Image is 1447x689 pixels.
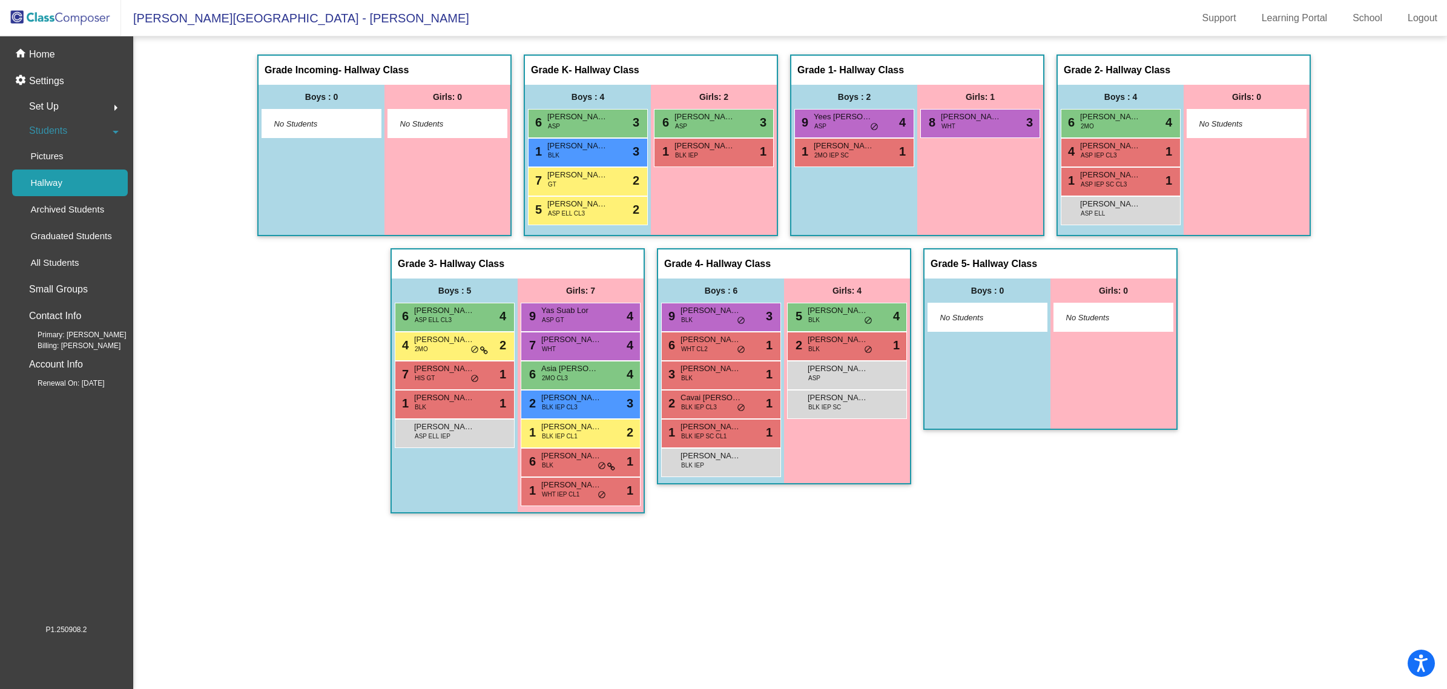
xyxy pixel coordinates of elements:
[15,47,29,62] mat-icon: home
[547,169,608,181] span: [PERSON_NAME]
[470,345,479,355] span: do_not_disturb_alt
[1064,64,1100,76] span: Grade 2
[627,365,633,383] span: 4
[793,309,802,323] span: 5
[674,111,735,123] span: [PERSON_NAME]
[518,279,644,303] div: Girls: 7
[893,307,900,325] span: 4
[542,344,556,354] span: WHT
[681,363,741,375] span: [PERSON_NAME]
[834,64,905,76] span: - Hallway Class
[29,98,59,115] span: Set Up
[108,125,123,139] mat-icon: arrow_drop_down
[899,113,906,131] span: 4
[681,374,693,383] span: BLK
[1081,122,1094,131] span: 2MO
[864,345,872,355] span: do_not_disturb_alt
[548,122,560,131] span: ASP
[651,85,777,109] div: Girls: 2
[542,432,578,441] span: BLK IEP CL1
[766,394,773,412] span: 1
[659,116,669,129] span: 6
[814,122,826,131] span: ASP
[681,461,704,470] span: BLK IEP
[541,305,602,317] span: Yas Suab Lor
[15,74,29,88] mat-icon: settings
[499,365,506,383] span: 1
[681,421,741,433] span: [PERSON_NAME]
[808,334,868,346] span: [PERSON_NAME]
[548,180,556,189] span: GT
[681,392,741,404] span: Cavai [PERSON_NAME]
[808,315,820,325] span: BLK
[499,394,506,412] span: 1
[675,151,698,160] span: BLK IEP
[598,490,606,500] span: do_not_disturb_alt
[1081,151,1117,160] span: ASP IEP CL3
[434,258,505,270] span: - Hallway Class
[541,392,602,404] span: [PERSON_NAME]
[30,229,111,243] p: Graduated Students
[681,334,741,346] span: [PERSON_NAME]
[526,368,536,381] span: 6
[766,307,773,325] span: 3
[29,308,81,325] p: Contact Info
[737,316,745,326] span: do_not_disturb_alt
[760,113,766,131] span: 3
[400,118,476,130] span: No Students
[941,122,955,131] span: WHT
[917,85,1043,109] div: Girls: 1
[29,74,64,88] p: Settings
[1165,142,1172,160] span: 1
[799,116,808,129] span: 9
[542,315,564,325] span: ASP GT
[808,363,868,375] span: [PERSON_NAME]
[108,101,123,115] mat-icon: arrow_right
[526,426,536,439] span: 1
[541,450,602,462] span: [PERSON_NAME]
[808,403,841,412] span: BLK IEP SC
[784,279,910,303] div: Girls: 4
[665,397,675,410] span: 2
[940,312,1016,324] span: No Students
[532,116,542,129] span: 6
[1065,145,1075,158] span: 4
[274,118,350,130] span: No Students
[399,397,409,410] span: 1
[1184,85,1310,109] div: Girls: 0
[1081,180,1127,189] span: ASP IEP SC CL3
[526,455,536,468] span: 6
[799,145,808,158] span: 1
[541,479,602,491] span: [PERSON_NAME]
[526,397,536,410] span: 2
[547,140,608,152] span: [PERSON_NAME]
[18,340,120,351] span: Billing: [PERSON_NAME]
[633,142,639,160] span: 3
[532,174,542,187] span: 7
[1080,140,1141,152] span: [PERSON_NAME]
[399,368,409,381] span: 7
[526,484,536,497] span: 1
[414,421,475,433] span: [PERSON_NAME]
[18,329,127,340] span: Primary: [PERSON_NAME]
[665,426,675,439] span: 1
[30,202,104,217] p: Archived Students
[531,64,569,76] span: Grade K
[30,255,79,270] p: All Students
[1058,85,1184,109] div: Boys : 4
[398,258,434,270] span: Grade 3
[791,85,917,109] div: Boys : 2
[392,279,518,303] div: Boys : 5
[1050,279,1176,303] div: Girls: 0
[925,279,1050,303] div: Boys : 0
[814,140,874,152] span: [PERSON_NAME]
[665,368,675,381] span: 3
[766,336,773,354] span: 1
[1398,8,1447,28] a: Logout
[737,345,745,355] span: do_not_disturb_alt
[532,203,542,216] span: 5
[808,374,820,383] span: ASP
[700,258,771,270] span: - Hallway Class
[627,481,633,499] span: 1
[384,85,510,109] div: Girls: 0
